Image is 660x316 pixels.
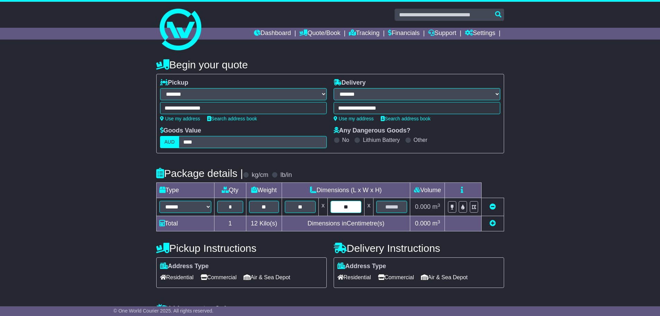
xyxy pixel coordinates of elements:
td: x [318,198,327,216]
label: No [342,137,349,143]
span: Residential [160,272,194,283]
sup: 3 [438,203,440,208]
label: AUD [160,136,179,148]
td: Dimensions (L x W x H) [282,183,410,198]
td: x [364,198,373,216]
span: 0.000 [415,203,431,210]
a: Search address book [207,116,257,121]
td: Qty [214,183,246,198]
a: Remove this item [490,203,496,210]
span: 0.000 [415,220,431,227]
h4: Pickup Instructions [156,242,327,254]
a: Quote/Book [299,28,340,40]
td: Volume [410,183,445,198]
label: Lithium Battery [363,137,400,143]
a: Dashboard [254,28,291,40]
span: Air & Sea Depot [421,272,468,283]
h4: Warranty & Insurance [156,304,504,315]
span: m [432,203,440,210]
td: Total [156,216,214,231]
a: Support [428,28,456,40]
h4: Delivery Instructions [334,242,504,254]
label: kg/cm [252,171,268,179]
td: Type [156,183,214,198]
a: Tracking [349,28,379,40]
h4: Begin your quote [156,59,504,70]
td: Weight [246,183,282,198]
span: © One World Courier 2025. All rights reserved. [114,308,214,314]
span: Residential [337,272,371,283]
span: Commercial [201,272,237,283]
span: 12 [251,220,258,227]
td: Dimensions in Centimetre(s) [282,216,410,231]
a: Financials [388,28,420,40]
label: Pickup [160,79,188,87]
a: Search address book [381,116,431,121]
span: Commercial [378,272,414,283]
span: Air & Sea Depot [244,272,290,283]
a: Use my address [334,116,374,121]
label: lb/in [280,171,292,179]
span: m [432,220,440,227]
label: Address Type [337,263,386,270]
label: Address Type [160,263,209,270]
td: 1 [214,216,246,231]
a: Add new item [490,220,496,227]
td: Kilo(s) [246,216,282,231]
label: Other [414,137,428,143]
label: Goods Value [160,127,201,135]
sup: 3 [438,219,440,224]
label: Delivery [334,79,366,87]
a: Use my address [160,116,200,121]
a: Settings [465,28,495,40]
label: Any Dangerous Goods? [334,127,411,135]
h4: Package details | [156,168,243,179]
